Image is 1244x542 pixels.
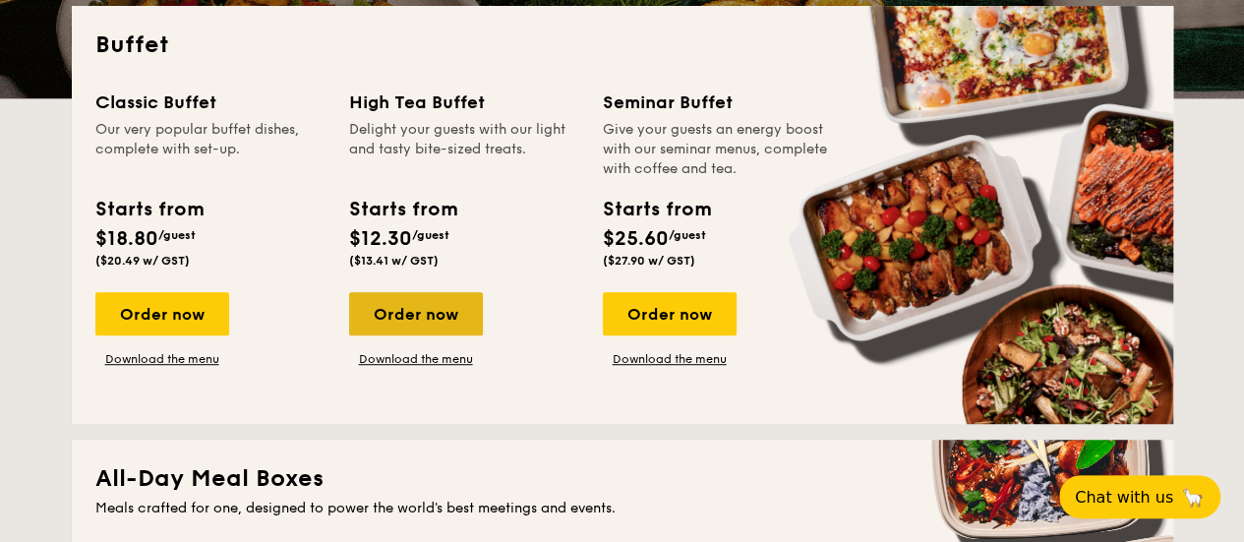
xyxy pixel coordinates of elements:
span: $12.30 [349,227,412,251]
div: Delight your guests with our light and tasty bite-sized treats. [349,120,579,179]
span: /guest [669,228,706,242]
span: $25.60 [603,227,669,251]
h2: Buffet [95,30,1150,61]
div: Starts from [349,195,456,224]
span: ($13.41 w/ GST) [349,254,439,268]
div: Meals crafted for one, designed to power the world's best meetings and events. [95,499,1150,518]
div: Order now [603,292,737,335]
span: Chat with us [1075,488,1173,507]
div: Order now [95,292,229,335]
a: Download the menu [603,351,737,367]
div: Seminar Buffet [603,89,833,116]
span: $18.80 [95,227,158,251]
span: 🦙 [1181,486,1205,509]
span: ($27.90 w/ GST) [603,254,695,268]
button: Chat with us🦙 [1059,475,1220,518]
div: Starts from [95,195,203,224]
a: Download the menu [349,351,483,367]
span: /guest [412,228,449,242]
div: High Tea Buffet [349,89,579,116]
a: Download the menu [95,351,229,367]
span: ($20.49 w/ GST) [95,254,190,268]
span: /guest [158,228,196,242]
div: Starts from [603,195,710,224]
div: Our very popular buffet dishes, complete with set-up. [95,120,326,179]
h2: All-Day Meal Boxes [95,463,1150,495]
div: Give your guests an energy boost with our seminar menus, complete with coffee and tea. [603,120,833,179]
div: Order now [349,292,483,335]
div: Classic Buffet [95,89,326,116]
